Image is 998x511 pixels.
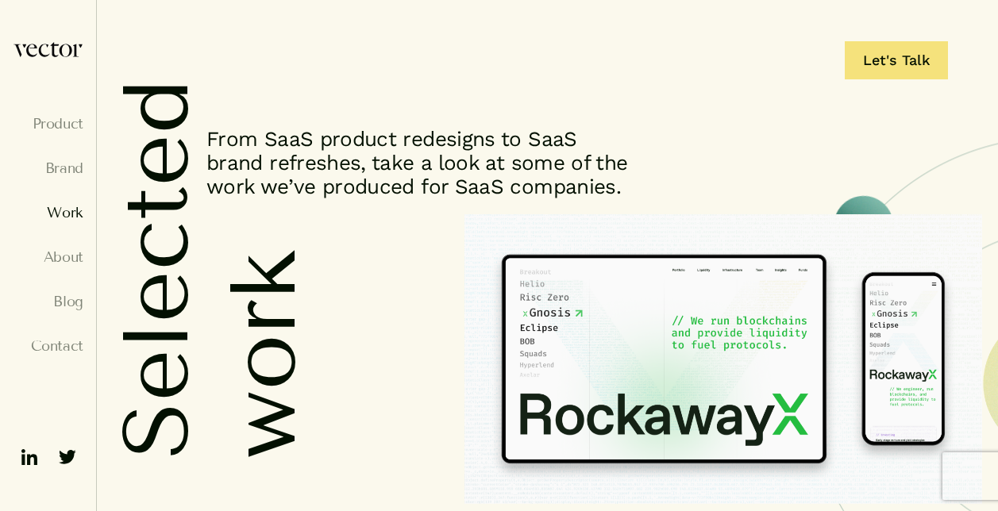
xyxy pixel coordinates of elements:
[206,127,635,198] p: From SaaS product redesigns to SaaS brand refreshes, take a look at some of the work we’ve produc...
[17,444,42,470] img: ico-linkedin
[13,160,83,176] a: Brand
[55,444,80,470] img: ico-twitter-fill
[13,116,83,132] a: Product
[464,214,982,504] img: RockawayX homepage UX design for desktop and mobile
[13,249,83,265] a: About
[13,205,83,221] a: Work
[845,41,948,79] a: Let's Talk
[13,294,83,309] a: Blog
[103,79,262,459] h1: Selected work
[13,338,83,354] a: Contact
